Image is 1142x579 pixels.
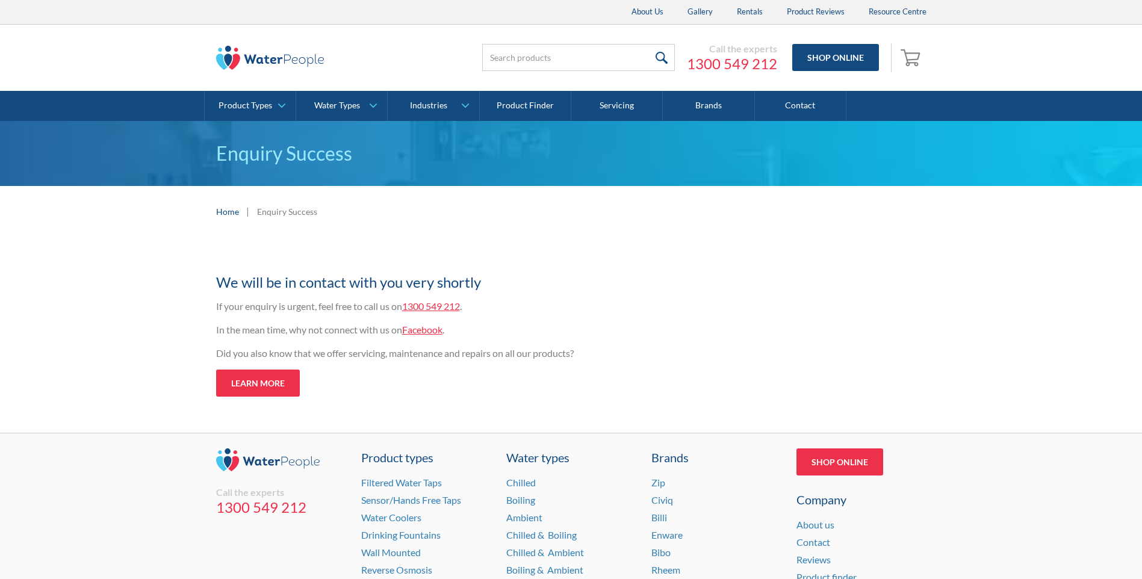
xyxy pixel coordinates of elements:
div: Industries [410,101,447,111]
a: Brands [663,91,754,121]
a: Product Types [205,91,296,121]
a: Open cart [898,43,926,72]
div: Call the experts [216,486,346,498]
div: Call the experts [687,43,777,55]
a: Boiling [506,494,535,506]
a: Shop Online [792,44,879,71]
a: Zip [651,477,665,488]
a: Civiq [651,494,673,506]
a: Wall Mounted [361,546,421,558]
a: Rheem [651,564,680,575]
p: In the mean time, why not connect with us on . [216,323,686,337]
p: Enquiry Success [216,139,926,168]
a: Facebook [402,324,442,335]
a: Learn more [216,370,300,397]
p: If your enquiry is urgent, feel free to call us on . [216,299,686,314]
h2: We will be in contact with you very shortly [216,271,686,293]
a: Chilled [506,477,536,488]
div: Water Types [314,101,360,111]
a: Contact [796,536,830,548]
div: | [245,204,251,218]
a: Water Coolers [361,512,421,523]
img: shopping cart [901,48,923,67]
a: Chilled & Ambient [506,546,584,558]
a: Product types [361,448,491,466]
img: The Water People [216,46,324,70]
p: Did you also know that we offer servicing, maintenance and repairs on all our products? [216,346,686,361]
a: Reverse Osmosis [361,564,432,575]
h1: Thank you for your enquiry [216,249,686,265]
a: Reviews [796,554,831,565]
a: Enware [651,529,683,540]
a: About us [796,519,834,530]
a: Industries [388,91,479,121]
a: Billi [651,512,667,523]
a: Boiling & Ambient [506,564,583,575]
a: Drinking Fountains [361,529,441,540]
a: 1300 549 212 [687,55,777,73]
div: Brands [651,448,781,466]
a: Water types [506,448,636,466]
a: Shop Online [796,448,883,475]
a: 1300 549 212 [216,498,346,516]
div: Enquiry Success [257,205,317,218]
a: Sensor/Hands Free Taps [361,494,461,506]
a: Product Finder [480,91,571,121]
input: Search products [482,44,675,71]
a: 1300 549 212 [402,300,460,312]
a: Chilled & Boiling [506,529,577,540]
div: Company [796,491,926,509]
a: Filtered Water Taps [361,477,442,488]
div: Product Types [219,101,272,111]
a: Contact [755,91,846,121]
a: Bibo [651,546,671,558]
a: Home [216,205,239,218]
a: Ambient [506,512,542,523]
a: Servicing [571,91,663,121]
a: Water Types [296,91,387,121]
